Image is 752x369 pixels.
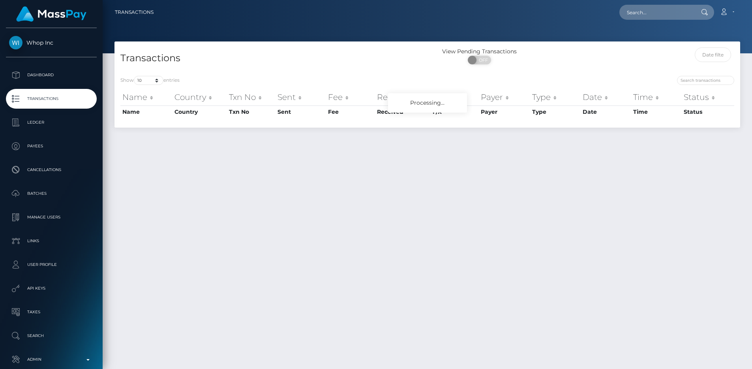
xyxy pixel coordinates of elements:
[6,39,97,46] span: Whop Inc
[173,89,227,105] th: Country
[9,282,94,294] p: API Keys
[6,279,97,298] a: API Keys
[530,89,580,105] th: Type
[6,231,97,251] a: Links
[9,306,94,318] p: Taxes
[479,89,530,105] th: Payer
[682,89,734,105] th: Status
[120,105,173,118] th: Name
[6,302,97,322] a: Taxes
[115,4,154,21] a: Transactions
[6,113,97,132] a: Ledger
[6,136,97,156] a: Payees
[375,105,431,118] th: Received
[530,105,580,118] th: Type
[6,255,97,275] a: User Profile
[472,56,492,64] span: OFF
[9,259,94,271] p: User Profile
[431,89,479,105] th: F/X
[631,89,682,105] th: Time
[276,89,326,105] th: Sent
[9,354,94,365] p: Admin
[9,117,94,128] p: Ledger
[120,89,173,105] th: Name
[120,51,422,65] h4: Transactions
[16,6,86,22] img: MassPay Logo
[227,105,276,118] th: Txn No
[326,89,375,105] th: Fee
[375,89,431,105] th: Received
[6,207,97,227] a: Manage Users
[479,105,530,118] th: Payer
[9,36,23,49] img: Whop Inc
[9,330,94,342] p: Search
[173,105,227,118] th: Country
[9,93,94,105] p: Transactions
[9,69,94,81] p: Dashboard
[9,211,94,223] p: Manage Users
[677,76,734,85] input: Search transactions
[276,105,326,118] th: Sent
[6,89,97,109] a: Transactions
[227,89,276,105] th: Txn No
[9,235,94,247] p: Links
[388,93,467,113] div: Processing...
[6,65,97,85] a: Dashboard
[682,105,734,118] th: Status
[326,105,375,118] th: Fee
[9,140,94,152] p: Payees
[428,47,532,56] div: View Pending Transactions
[6,184,97,203] a: Batches
[581,105,631,118] th: Date
[134,76,163,85] select: Showentries
[619,5,694,20] input: Search...
[9,188,94,200] p: Batches
[581,89,631,105] th: Date
[9,164,94,176] p: Cancellations
[695,47,731,62] input: Date filter
[120,76,180,85] label: Show entries
[631,105,682,118] th: Time
[6,326,97,346] a: Search
[6,160,97,180] a: Cancellations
